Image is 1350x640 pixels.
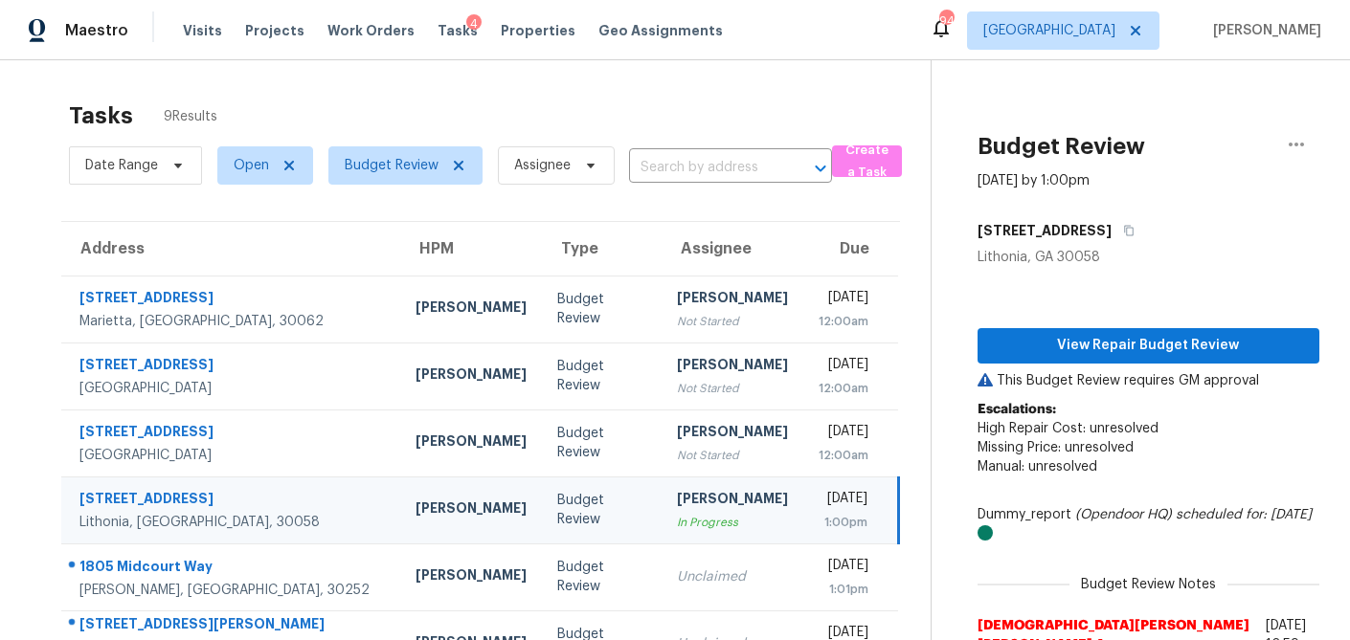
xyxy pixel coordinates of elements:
div: [PERSON_NAME] [677,288,788,312]
input: Search by address [629,153,778,183]
div: [GEOGRAPHIC_DATA] [79,446,385,465]
div: Budget Review [557,357,646,395]
div: Budget Review [557,424,646,462]
div: [PERSON_NAME] [677,489,788,513]
div: Budget Review [557,290,646,328]
span: View Repair Budget Review [993,334,1304,358]
b: Escalations: [978,403,1056,416]
div: Not Started [677,379,788,398]
div: [PERSON_NAME] [416,498,527,522]
div: [PERSON_NAME] [677,355,788,379]
div: Budget Review [557,491,646,529]
p: This Budget Review requires GM approval [978,371,1319,390]
div: 12:00am [819,379,868,398]
div: Unclaimed [677,567,788,586]
th: HPM [400,222,542,276]
div: 4 [466,14,482,33]
span: 9 Results [164,107,217,126]
div: 12:00am [819,446,868,465]
div: [GEOGRAPHIC_DATA] [79,379,385,398]
button: Create a Task [832,145,902,177]
span: Manual: unresolved [978,460,1097,474]
th: Due [803,222,898,276]
div: [STREET_ADDRESS] [79,489,385,513]
div: Lithonia, [GEOGRAPHIC_DATA], 30058 [79,513,385,532]
span: Assignee [514,156,571,175]
div: [DATE] [819,355,868,379]
div: [PERSON_NAME] [416,565,527,589]
span: Open [234,156,269,175]
div: [DATE] [819,556,868,580]
div: [DATE] [819,489,867,513]
span: Budget Review Notes [1069,575,1227,594]
div: 1805 Midcourt Way [79,557,385,581]
div: [STREET_ADDRESS] [79,355,385,379]
span: [GEOGRAPHIC_DATA] [983,21,1115,40]
div: Lithonia, GA 30058 [978,248,1319,267]
div: Not Started [677,446,788,465]
span: Geo Assignments [598,21,723,40]
h2: Budget Review [978,137,1145,156]
div: [PERSON_NAME], [GEOGRAPHIC_DATA], 30252 [79,581,385,600]
i: (Opendoor HQ) [1075,508,1172,521]
div: [DATE] [819,288,868,312]
span: Maestro [65,21,128,40]
div: Dummy_report [978,505,1319,543]
div: 12:00am [819,312,868,331]
div: Budget Review [557,558,646,596]
th: Assignee [662,222,803,276]
span: [PERSON_NAME] [1205,21,1321,40]
div: [PERSON_NAME] [416,364,527,388]
div: Marietta, [GEOGRAPHIC_DATA], 30062 [79,312,385,331]
h2: Tasks [69,106,133,125]
div: 94 [939,11,953,31]
th: Type [542,222,662,276]
h5: [STREET_ADDRESS] [978,221,1112,240]
span: Tasks [438,24,478,37]
span: Date Range [85,156,158,175]
div: [STREET_ADDRESS] [79,422,385,446]
div: Not Started [677,312,788,331]
div: [PERSON_NAME] [416,298,527,321]
div: [STREET_ADDRESS][PERSON_NAME] [79,614,385,638]
div: [STREET_ADDRESS] [79,288,385,312]
th: Address [61,222,400,276]
span: Work Orders [327,21,415,40]
button: Open [807,155,834,182]
span: Properties [501,21,575,40]
div: [DATE] by 1:00pm [978,171,1090,190]
span: High Repair Cost: unresolved [978,422,1159,435]
button: View Repair Budget Review [978,328,1319,364]
span: Visits [183,21,222,40]
div: [PERSON_NAME] [416,431,527,455]
div: [DATE] [819,422,868,446]
div: 1:00pm [819,513,867,532]
div: In Progress [677,513,788,532]
span: Projects [245,21,304,40]
div: [PERSON_NAME] [677,422,788,446]
i: scheduled for: [DATE] [1176,508,1312,521]
span: Missing Price: unresolved [978,441,1134,454]
span: Budget Review [345,156,439,175]
span: Create a Task [842,140,892,184]
div: 1:01pm [819,580,868,599]
button: Copy Address [1112,213,1137,248]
